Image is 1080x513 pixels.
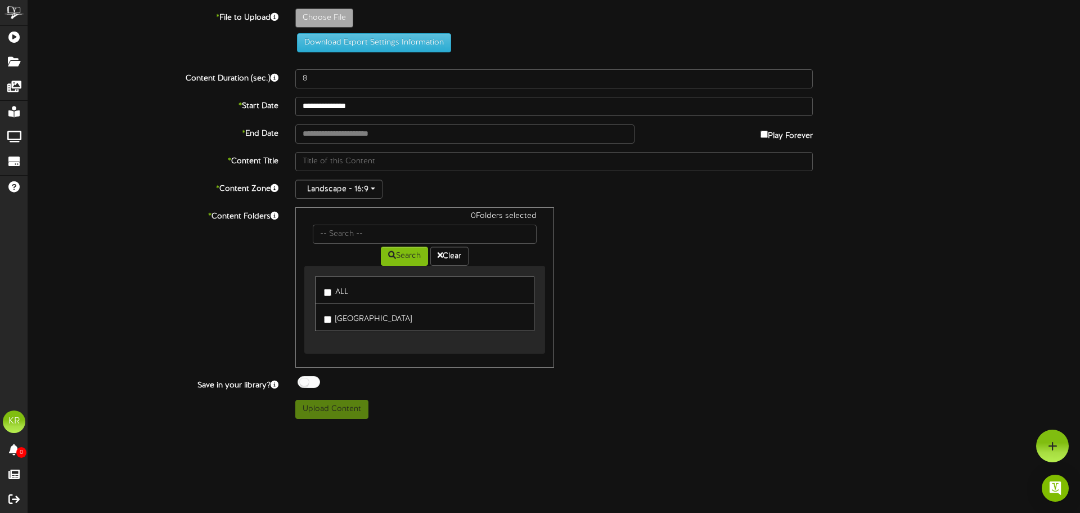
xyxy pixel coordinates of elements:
[20,180,287,195] label: Content Zone
[760,131,768,138] input: Play Forever
[760,124,813,142] label: Play Forever
[304,211,545,225] div: 0 Folders selected
[324,289,331,296] input: ALL
[381,247,428,266] button: Search
[291,38,451,47] a: Download Export Settings Information
[20,152,287,167] label: Content Title
[20,97,287,112] label: Start Date
[295,152,813,171] input: Title of this Content
[20,207,287,222] label: Content Folders
[20,69,287,84] label: Content Duration (sec.)
[297,33,451,52] button: Download Export Settings Information
[313,225,537,244] input: -- Search --
[430,247,469,266] button: Clear
[1042,475,1069,502] div: Open Intercom Messenger
[295,400,368,419] button: Upload Content
[324,310,412,325] label: [GEOGRAPHIC_DATA]
[3,411,25,433] div: KR
[324,283,348,298] label: ALL
[324,316,331,323] input: [GEOGRAPHIC_DATA]
[20,124,287,140] label: End Date
[16,447,26,458] span: 0
[20,376,287,391] label: Save in your library?
[20,8,287,24] label: File to Upload
[295,180,382,199] button: Landscape - 16:9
